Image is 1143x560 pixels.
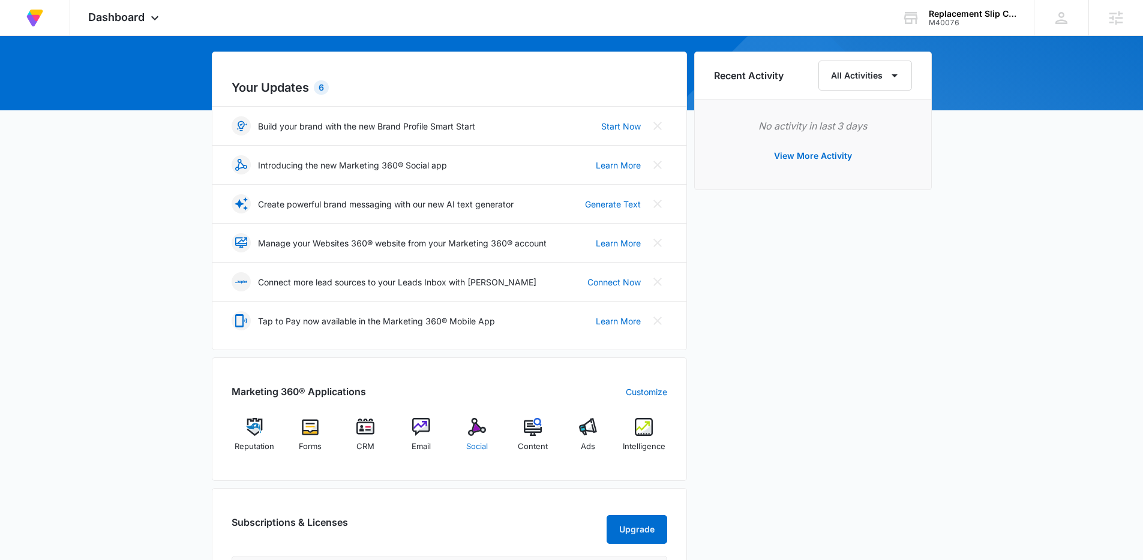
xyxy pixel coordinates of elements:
[621,418,667,461] a: Intelligence
[601,120,641,133] a: Start Now
[648,311,667,330] button: Close
[412,441,431,453] span: Email
[596,237,641,249] a: Learn More
[258,159,447,171] p: Introducing the new Marketing 360® Social app
[88,11,145,23] span: Dashboard
[648,194,667,213] button: Close
[818,61,912,91] button: All Activities
[454,418,500,461] a: Social
[587,276,641,288] a: Connect Now
[356,441,374,453] span: CRM
[398,418,445,461] a: Email
[258,276,536,288] p: Connect more lead sources to your Leads Inbox with [PERSON_NAME]
[509,418,556,461] a: Content
[343,418,389,461] a: CRM
[585,198,641,210] a: Generate Text
[929,19,1016,27] div: account id
[235,441,274,453] span: Reputation
[648,155,667,174] button: Close
[762,141,864,170] button: View More Activity
[714,68,784,83] h6: Recent Activity
[623,441,665,453] span: Intelligence
[287,418,333,461] a: Forms
[232,515,348,539] h2: Subscriptions & Licenses
[258,315,495,327] p: Tap to Pay now available in the Marketing 360® Mobile App
[232,79,667,97] h2: Your Updates
[299,441,322,453] span: Forms
[596,315,641,327] a: Learn More
[24,7,46,29] img: Volusion
[258,198,514,210] p: Create powerful brand messaging with our new AI text generator
[596,159,641,171] a: Learn More
[648,116,667,136] button: Close
[714,119,912,133] p: No activity in last 3 days
[466,441,488,453] span: Social
[258,237,547,249] p: Manage your Websites 360® website from your Marketing 360® account
[648,233,667,252] button: Close
[565,418,611,461] a: Ads
[314,80,329,95] div: 6
[929,9,1016,19] div: account name
[518,441,548,453] span: Content
[607,515,667,544] button: Upgrade
[232,384,366,399] h2: Marketing 360® Applications
[648,272,667,291] button: Close
[581,441,595,453] span: Ads
[232,418,278,461] a: Reputation
[626,386,667,398] a: Customize
[258,120,475,133] p: Build your brand with the new Brand Profile Smart Start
